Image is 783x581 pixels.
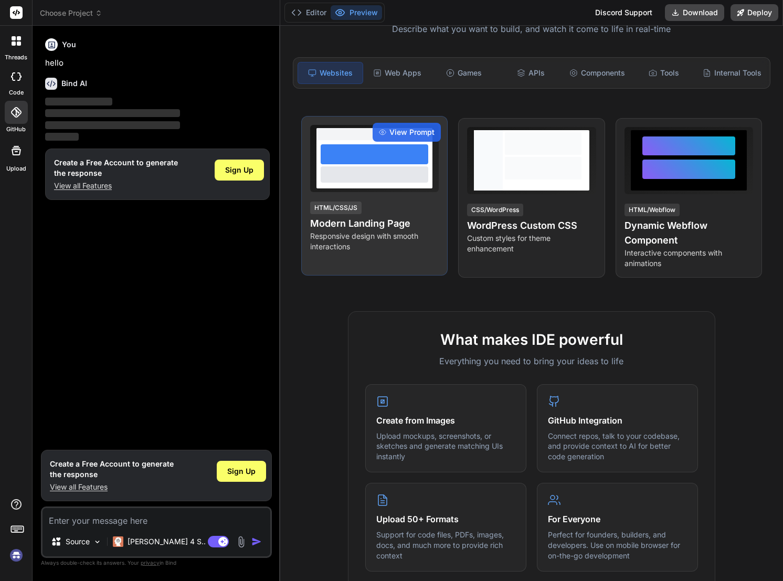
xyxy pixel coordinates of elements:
h4: WordPress Custom CSS [467,218,596,233]
button: Preview [331,5,382,20]
h4: Dynamic Webflow Component [625,218,753,248]
p: Responsive design with smooth interactions [310,231,439,252]
img: attachment [235,536,247,548]
div: CSS/WordPress [467,204,523,216]
span: Sign Up [227,466,256,477]
p: Always double-check its answers. Your in Bind [41,558,272,568]
h2: What makes IDE powerful [365,329,698,351]
img: signin [7,546,25,564]
span: ‌ [45,121,180,129]
h6: You [62,39,76,50]
span: View Prompt [389,127,435,138]
p: View all Features [50,482,174,492]
img: icon [251,536,262,547]
p: Upload mockups, screenshots, or sketches and generate matching UIs instantly [376,431,515,462]
p: Support for code files, PDFs, images, docs, and much more to provide rich context [376,530,515,561]
p: hello [45,57,270,69]
button: Deploy [731,4,778,21]
button: Download [665,4,724,21]
label: threads [5,53,27,62]
img: Pick Models [93,537,102,546]
button: Editor [287,5,331,20]
div: APIs [499,62,563,84]
h4: GitHub Integration [548,414,687,427]
h1: Create a Free Account to generate the response [50,459,174,480]
p: Custom styles for theme enhancement [467,233,596,254]
h4: Create from Images [376,414,515,427]
span: privacy [141,559,160,566]
h4: For Everyone [548,513,687,525]
p: [PERSON_NAME] 4 S.. [128,536,206,547]
label: GitHub [6,125,26,134]
h6: Bind AI [61,78,87,89]
label: code [9,88,24,97]
div: HTML/CSS/JS [310,202,362,214]
p: View all Features [54,181,178,191]
span: ‌ [45,109,180,117]
span: Choose Project [40,8,102,18]
span: ‌ [45,133,79,141]
div: Websites [298,62,363,84]
img: Claude 4 Sonnet [113,536,123,547]
h4: Modern Landing Page [310,216,439,231]
div: Internal Tools [699,62,766,84]
p: Perfect for founders, builders, and developers. Use on mobile browser for on-the-go development [548,530,687,561]
p: Connect repos, talk to your codebase, and provide context to AI for better code generation [548,431,687,462]
span: Sign Up [225,165,253,175]
div: Games [432,62,496,84]
p: Everything you need to bring your ideas to life [365,355,698,367]
span: ‌ [45,98,112,105]
div: Web Apps [365,62,430,84]
p: Source [66,536,90,547]
h1: Create a Free Account to generate the response [54,157,178,178]
div: HTML/Webflow [625,204,680,216]
div: Tools [632,62,696,84]
label: Upload [6,164,26,173]
p: Describe what you want to build, and watch it come to life in real-time [287,23,777,36]
div: Discord Support [589,4,659,21]
div: Components [565,62,630,84]
h4: Upload 50+ Formats [376,513,515,525]
p: Interactive components with animations [625,248,753,269]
